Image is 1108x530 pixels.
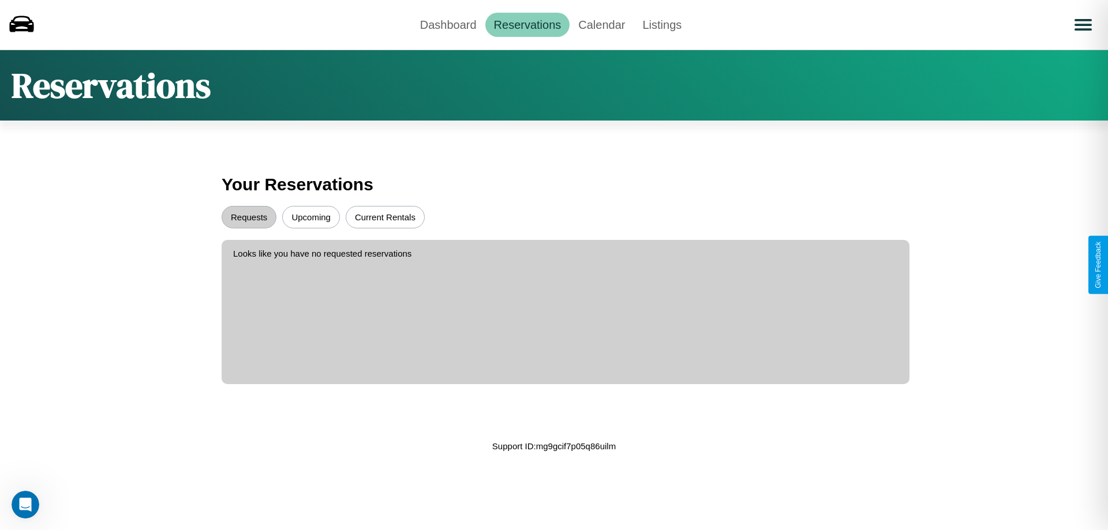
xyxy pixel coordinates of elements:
[222,206,276,228] button: Requests
[12,62,211,109] h1: Reservations
[222,169,886,200] h3: Your Reservations
[411,13,485,37] a: Dashboard
[634,13,690,37] a: Listings
[346,206,425,228] button: Current Rentals
[1067,9,1099,41] button: Open menu
[492,438,616,454] p: Support ID: mg9gcif7p05q86uilm
[233,246,898,261] p: Looks like you have no requested reservations
[570,13,634,37] a: Calendar
[485,13,570,37] a: Reservations
[12,491,39,518] iframe: Intercom live chat
[1094,242,1102,288] div: Give Feedback
[282,206,340,228] button: Upcoming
